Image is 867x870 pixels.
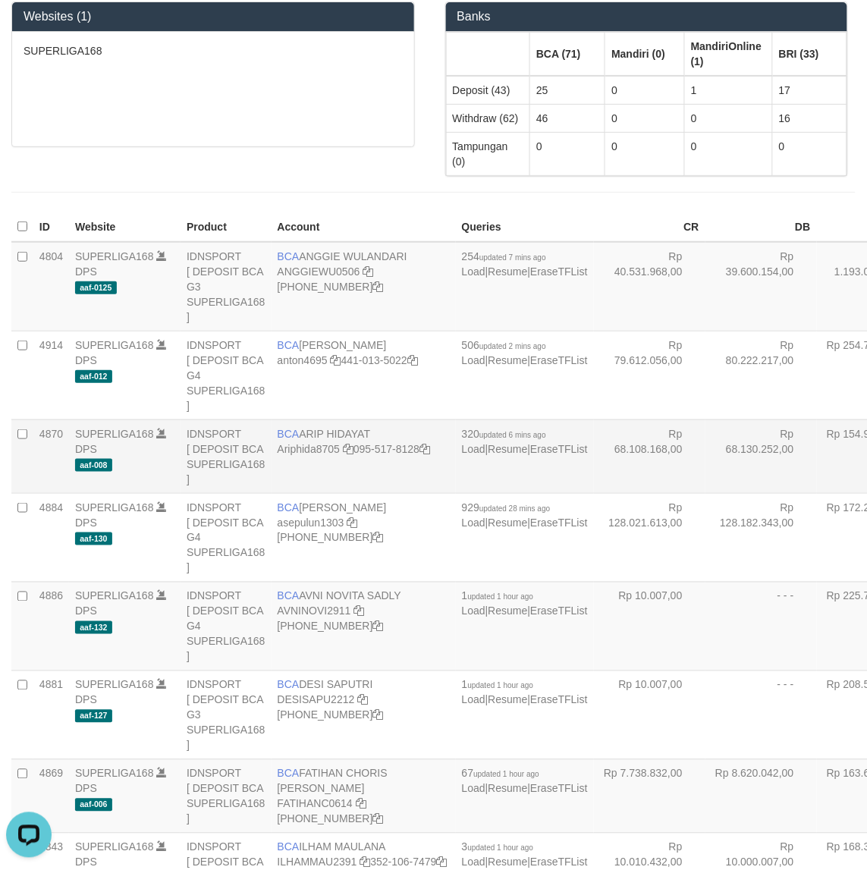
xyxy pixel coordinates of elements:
td: 17 [772,76,847,105]
a: EraseTFList [530,783,587,795]
span: BCA [278,679,300,691]
a: Copy 4062213373 to clipboard [373,281,384,293]
th: Queries [456,212,594,242]
a: EraseTFList [530,694,587,706]
a: Copy Ariphida8705 to clipboard [343,443,353,455]
th: Group: activate to sort column ascending [530,32,605,76]
span: updated 1 hour ago [468,593,534,601]
a: Resume [488,783,528,795]
td: DPS [69,331,181,419]
a: asepulun1303 [278,517,344,529]
a: ILHAMMAU2391 [278,856,357,868]
td: Withdraw (62) [446,104,530,132]
p: SUPERLIGA168 [24,43,403,58]
td: FATIHAN CHORIS [PERSON_NAME] [PHONE_NUMBER] [272,759,456,833]
a: Load [462,694,485,706]
span: aaf-130 [75,532,112,545]
a: Load [462,517,485,529]
td: 4884 [33,493,69,582]
a: DESISAPU2212 [278,694,355,706]
span: aaf-006 [75,799,112,812]
a: Resume [488,694,528,706]
a: SUPERLIGA168 [75,590,154,602]
span: 67 [462,768,539,780]
a: Resume [488,265,528,278]
td: DPS [69,671,181,759]
td: 0 [684,132,772,175]
a: Load [462,443,485,455]
a: Load [462,265,485,278]
span: BCA [278,339,300,351]
td: AVNI NOVITA SADLY [PHONE_NUMBER] [272,582,456,671]
span: aaf-008 [75,459,112,472]
td: Rp 128.021.613,00 [594,493,705,582]
span: BCA [278,250,300,262]
td: 4886 [33,582,69,671]
td: Rp 80.222.217,00 [705,331,817,419]
span: 320 [462,428,546,440]
td: Rp 40.531.968,00 [594,242,705,331]
td: IDNSPORT [ DEPOSIT BCA SUPERLIGA168 ] [181,759,272,833]
a: Copy 4062280453 to clipboard [373,709,384,721]
th: Group: activate to sort column ascending [684,32,772,76]
td: 0 [605,132,685,175]
td: DPS [69,493,181,582]
td: - - - [705,671,817,759]
a: Copy FATIHANC0614 to clipboard [356,798,366,810]
a: Load [462,856,485,868]
a: SUPERLIGA168 [75,501,154,514]
span: BCA [278,428,300,440]
td: 4870 [33,419,69,493]
td: 46 [530,104,605,132]
td: Rp 10.007,00 [594,582,705,671]
span: aaf-127 [75,710,112,723]
td: 25 [530,76,605,105]
td: IDNSPORT [ DEPOSIT BCA G3 SUPERLIGA168 ] [181,671,272,759]
td: Rp 8.620.042,00 [705,759,817,833]
td: 0 [605,76,685,105]
button: Open LiveChat chat widget [6,6,52,52]
td: DESI SAPUTRI [PHONE_NUMBER] [272,671,456,759]
a: Load [462,605,485,617]
td: IDNSPORT [ DEPOSIT BCA G4 SUPERLIGA168 ] [181,582,272,671]
a: Resume [488,443,528,455]
span: 506 [462,339,546,351]
span: BCA [278,841,300,853]
a: Copy anton4695 to clipboard [331,354,341,366]
span: updated 28 mins ago [479,504,550,513]
th: Website [69,212,181,242]
th: DB [705,212,817,242]
span: updated 1 hour ago [473,771,539,779]
span: 929 [462,501,551,514]
a: Load [462,783,485,795]
a: ANGGIEWU0506 [278,265,360,278]
a: SUPERLIGA168 [75,768,154,780]
td: Tampungan (0) [446,132,530,175]
a: EraseTFList [530,517,587,529]
a: FATIHANC0614 [278,798,353,810]
td: DPS [69,582,181,671]
span: aaf-0125 [75,281,117,294]
td: IDNSPORT [ DEPOSIT BCA G4 SUPERLIGA168 ] [181,493,272,582]
th: Product [181,212,272,242]
a: SUPERLIGA168 [75,679,154,691]
td: Rp 10.007,00 [594,671,705,759]
span: updated 1 hour ago [468,682,534,690]
td: IDNSPORT [ DEPOSIT BCA G4 SUPERLIGA168 ] [181,331,272,419]
span: BCA [278,501,300,514]
th: Group: activate to sort column ascending [605,32,685,76]
a: Load [462,354,485,366]
h3: Banks [457,10,837,24]
a: Copy ANGGIEWU0506 to clipboard [363,265,373,278]
td: 0 [772,132,847,175]
td: 4914 [33,331,69,419]
span: updated 6 mins ago [479,431,546,439]
h3: Websites (1) [24,10,403,24]
span: updated 7 mins ago [479,253,546,262]
a: Copy 0955178128 to clipboard [419,443,430,455]
th: CR [594,212,705,242]
td: Rp 68.108.168,00 [594,419,705,493]
span: 1 [462,679,534,691]
td: ANGGIE WULANDARI [PHONE_NUMBER] [272,242,456,331]
td: Rp 79.612.056,00 [594,331,705,419]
